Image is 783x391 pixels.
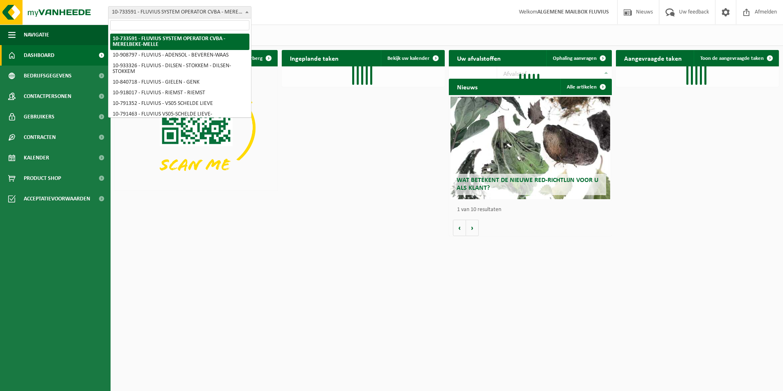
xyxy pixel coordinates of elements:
[700,56,764,61] span: Toon de aangevraagde taken
[110,34,249,50] li: 10-733591 - FLUVIUS SYSTEM OPERATOR CVBA - MERELBEKE-MELLE
[616,50,690,66] h2: Aangevraagde taken
[24,168,61,189] span: Product Shop
[560,79,611,95] a: Alle artikelen
[110,50,249,61] li: 10-908797 - FLUVIUS - ADENSOL - BEVEREN-WAAS
[282,50,347,66] h2: Ingeplande taken
[466,220,479,236] button: Volgende
[24,45,54,66] span: Dashboard
[110,109,249,125] li: 10-791463 - FLUVIUS VS05-SCHELDE LIEVE-KLANTENKANTOOR EEKLO - EEKLO
[694,50,778,66] a: Toon de aangevraagde taken
[110,77,249,88] li: 10-840718 - FLUVIUS - GIELEN - GENK
[449,50,509,66] h2: Uw afvalstoffen
[553,56,597,61] span: Ophaling aanvragen
[244,56,263,61] span: Verberg
[109,7,251,18] span: 10-733591 - FLUVIUS SYSTEM OPERATOR CVBA - MERELBEKE-MELLE
[457,177,598,191] span: Wat betekent de nieuwe RED-richtlijn voor u als klant?
[110,98,249,109] li: 10-791352 - FLUVIUS - VS05 SCHELDE LIEVE
[24,25,49,45] span: Navigatie
[457,207,608,213] p: 1 van 10 resultaten
[449,79,486,95] h2: Nieuws
[450,97,610,199] a: Wat betekent de nieuwe RED-richtlijn voor u als klant?
[546,50,611,66] a: Ophaling aanvragen
[24,148,49,168] span: Kalender
[453,220,466,236] button: Vorige
[115,66,278,189] img: Download de VHEPlus App
[24,107,54,127] span: Gebruikers
[238,50,277,66] button: Verberg
[108,6,251,18] span: 10-733591 - FLUVIUS SYSTEM OPERATOR CVBA - MERELBEKE-MELLE
[24,66,72,86] span: Bedrijfsgegevens
[24,189,90,209] span: Acceptatievoorwaarden
[537,9,609,15] strong: ALGEMENE MAILBOX FLUVIUS
[381,50,444,66] a: Bekijk uw kalender
[387,56,430,61] span: Bekijk uw kalender
[110,61,249,77] li: 10-933326 - FLUVIUS - DILSEN - STOKKEM - DILSEN-STOKKEM
[24,86,71,107] span: Contactpersonen
[110,88,249,98] li: 10-918017 - FLUVIUS - RIEMST - RIEMST
[24,127,56,148] span: Contracten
